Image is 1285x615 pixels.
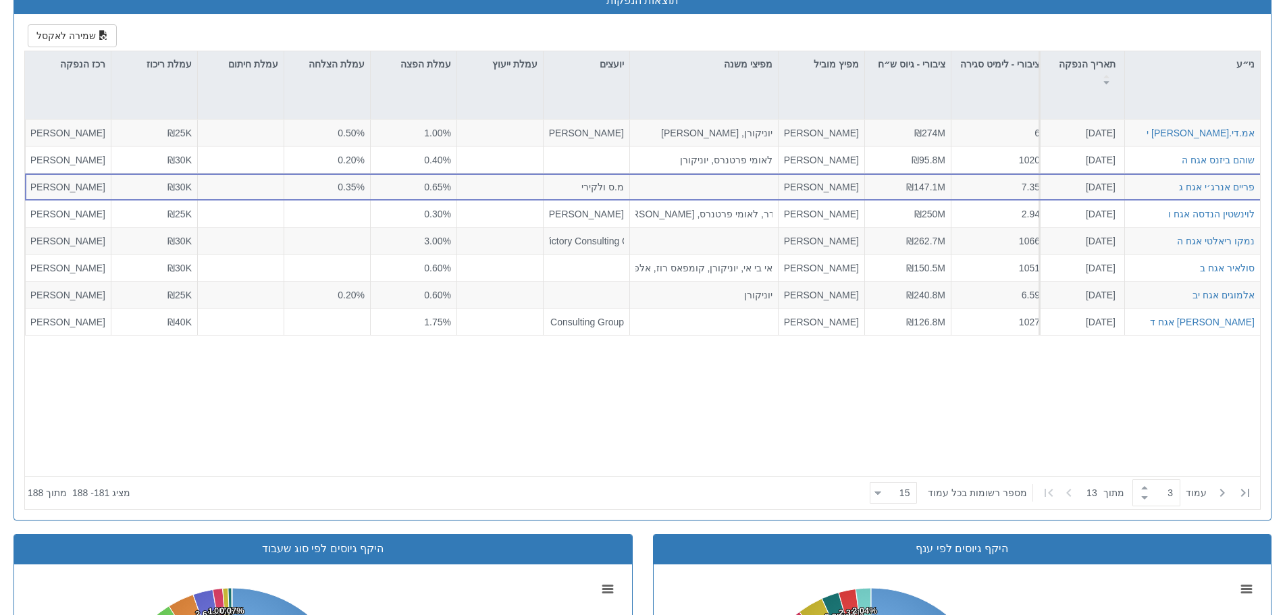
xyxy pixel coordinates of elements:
div: 1.75% [376,315,451,328]
div: [PERSON_NAME] [31,126,105,140]
div: עמלת ריכוז [111,51,197,77]
span: ₪126.8M [906,316,945,327]
div: 15 [899,486,916,500]
div: 0.20% [290,288,365,301]
span: ₪250M [914,208,945,219]
div: מפיצי משנה [630,51,778,77]
div: ני״ע [1125,51,1260,77]
span: ₪30K [167,181,192,192]
div: היקף גיוסים לפי ענף [664,541,1261,557]
span: ₪25K [167,289,192,300]
span: ‏מספר רשומות בכל עמוד [928,486,1027,500]
span: 13 [1086,486,1103,500]
div: [PERSON_NAME] [784,315,859,328]
div: [DATE] [1045,261,1116,274]
div: 3.00% [376,234,451,247]
div: עמלת חיתום [198,51,284,77]
div: ‏מציג 181 - 188 ‏ מתוך 188 [28,478,130,508]
button: נמקו ריאלטי אגח ה [1177,234,1255,247]
div: 6.59 [957,288,1040,301]
div: [PERSON_NAME] [784,234,859,247]
div: 0.40% [376,153,451,166]
div: [PERSON_NAME] קפיטל [784,126,859,140]
div: לידר, לאומי פרטנרס, [PERSON_NAME] חיתום, רוסאריו, אקטיב, יוניקורן, אלפא ביתא, [GEOGRAPHIC_DATA], ... [645,207,782,220]
div: 0.50% [290,126,365,140]
div: ‏ מתוך [864,478,1257,508]
div: 1051 [957,261,1040,274]
div: [PERSON_NAME] [31,234,105,247]
div: [PERSON_NAME] חיתום [31,261,105,274]
span: ₪25K [167,128,192,138]
div: ציבורי - גיוס ש״ח [865,51,951,92]
span: ₪262.7M [906,235,945,246]
div: 1027 [957,315,1040,328]
span: ₪30K [167,262,192,273]
button: סולאיר אגח ב [1200,261,1255,274]
button: לוינשטין הנדסה אגח ו [1168,207,1255,220]
span: ₪30K [167,235,192,246]
div: 0.60% [376,261,451,274]
div: ציבורי - לימיט סגירה [951,51,1045,92]
div: [PERSON_NAME] [31,180,105,193]
button: אלמוגים אגח יב [1192,288,1255,301]
div: 1020 [957,153,1040,166]
div: Victory Consulting Group [573,234,648,247]
div: יועצים [544,51,629,77]
div: [PERSON_NAME] [784,207,859,220]
span: ₪274M [914,128,945,138]
div: [PERSON_NAME] [31,315,105,328]
div: [PERSON_NAME] חיתום [784,261,859,274]
div: [PERSON_NAME] [549,207,624,220]
span: ₪30K [167,154,192,165]
div: [PERSON_NAME] [784,288,859,301]
button: שמירה לאקסל [28,24,117,47]
span: ₪25K [167,208,192,219]
div: מפיץ מוביל [779,51,864,77]
div: [PERSON_NAME] [31,207,105,220]
div: עמלת הצלחה [284,51,370,77]
div: רכז הנפקה [25,51,111,77]
div: [DATE] [1045,153,1116,166]
div: לאומי פרטנרס, יוניקורן [635,153,772,166]
div: 1.00% [376,126,451,140]
button: אמ.די.[PERSON_NAME] י [1147,126,1255,140]
div: פריים אנרג׳י אגח ג [1179,180,1255,193]
div: יוניקורן [635,288,772,301]
span: ₪40K [167,316,192,327]
div: 0.60% [376,288,451,301]
div: [DATE] [1045,315,1116,328]
div: עמלת הפצה [371,51,456,77]
span: ₪240.8M [906,289,945,300]
div: 1066 [957,234,1040,247]
div: מ.ס ולקירי [549,180,624,193]
div: היקף גיוסים לפי סוג שעבוד [24,541,622,557]
div: [DATE] [1045,234,1116,247]
div: 0.30% [376,207,451,220]
div: [PERSON_NAME] קפיטל [549,126,624,140]
button: [PERSON_NAME] אגח ד [1150,315,1255,328]
div: [DATE] [1045,126,1116,140]
div: 0.65% [376,180,451,193]
div: [DATE] [1045,207,1116,220]
button: שוהם ביזנס אגח ה [1182,153,1255,166]
div: Victory Consulting Group [549,315,624,328]
div: 0.20% [290,153,365,166]
div: יוניקורן, [PERSON_NAME] [635,126,772,140]
span: ‏עמוד [1186,486,1207,500]
span: ₪150.5M [906,262,945,273]
span: ₪95.8M [912,154,945,165]
div: [PERSON_NAME] [31,153,105,166]
div: 6 [957,126,1040,140]
div: תאריך הנפקה [1041,51,1124,92]
div: [PERSON_NAME] [784,153,859,166]
div: 7.35 [957,180,1040,193]
div: עמלת ייעוץ [457,51,543,77]
div: [PERSON_NAME] [31,288,105,301]
div: 0.35% [290,180,365,193]
div: 2.94 [957,207,1040,220]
